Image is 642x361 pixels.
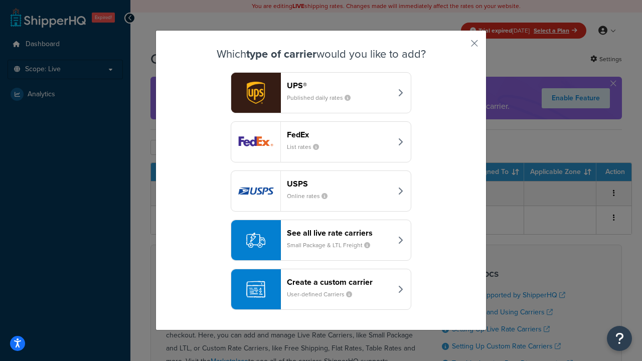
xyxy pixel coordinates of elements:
h3: Which would you like to add? [181,48,461,60]
header: FedEx [287,130,392,139]
img: ups logo [231,73,280,113]
header: USPS [287,179,392,189]
button: Open Resource Center [607,326,632,351]
img: usps logo [231,171,280,211]
header: Create a custom carrier [287,277,392,287]
button: Create a custom carrierUser-defined Carriers [231,269,411,310]
small: List rates [287,142,327,151]
img: icon-carrier-liverate-becf4550.svg [246,231,265,250]
small: Published daily rates [287,93,359,102]
button: ups logoUPS®Published daily rates [231,72,411,113]
small: User-defined Carriers [287,290,360,299]
small: Online rates [287,192,336,201]
button: See all live rate carriersSmall Package & LTL Freight [231,220,411,261]
strong: type of carrier [246,46,316,62]
button: usps logoUSPSOnline rates [231,170,411,212]
button: fedEx logoFedExList rates [231,121,411,162]
img: icon-carrier-custom-c93b8a24.svg [246,280,265,299]
header: See all live rate carriers [287,228,392,238]
small: Small Package & LTL Freight [287,241,378,250]
header: UPS® [287,81,392,90]
img: fedEx logo [231,122,280,162]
